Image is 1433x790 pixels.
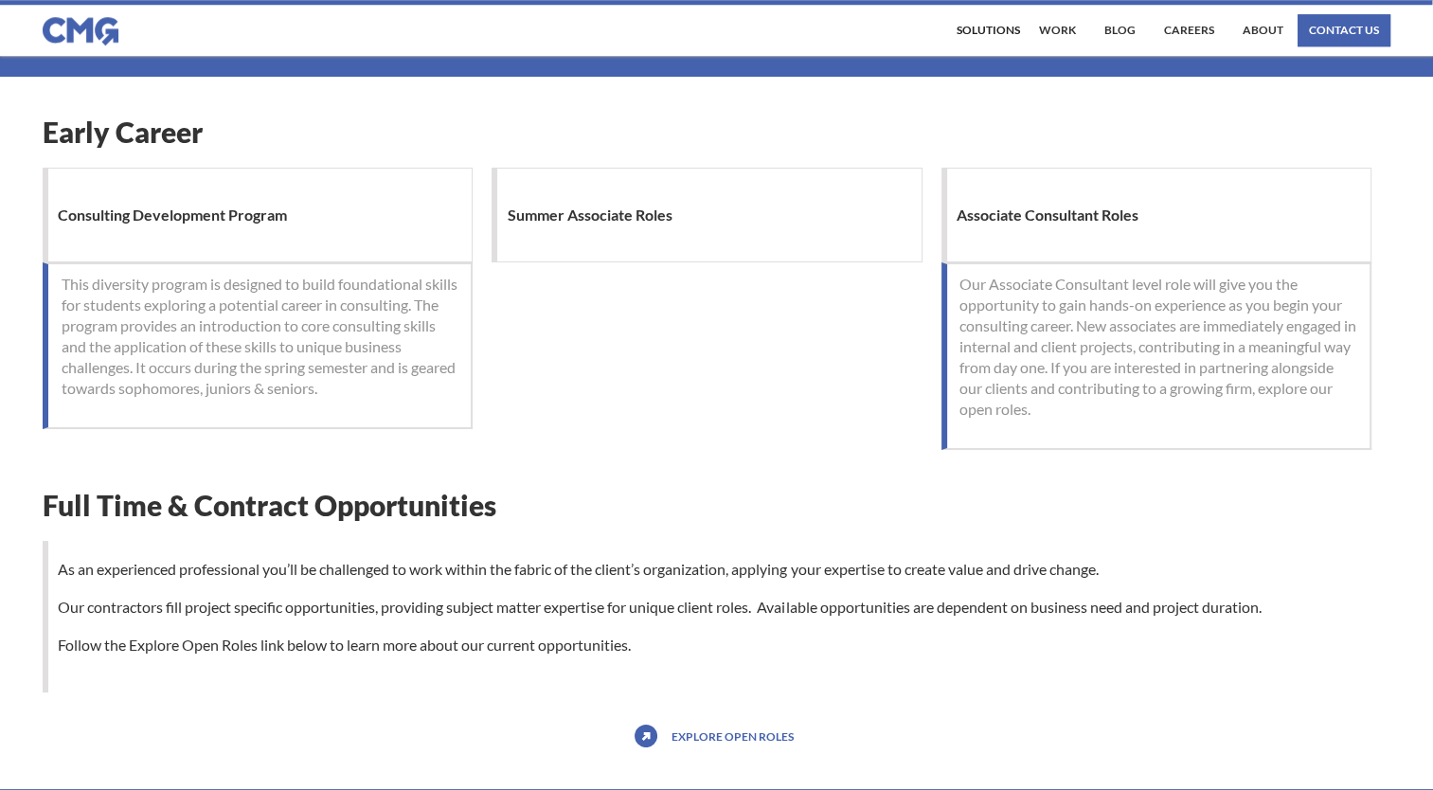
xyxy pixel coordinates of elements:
[1159,14,1219,46] a: Careers
[48,560,1389,655] p: As an experienced professional you’ll be challenged to work within the fabric of the client’s org...
[43,17,118,45] img: CMG logo in blue.
[1034,14,1081,46] a: work
[58,196,296,234] h1: Consulting Development Program
[667,721,798,751] a: Explore open roles
[62,274,458,399] p: This diversity program is designed to build foundational skills for students exploring a potentia...
[1100,14,1140,46] a: Blog
[957,196,1148,234] h1: Associate Consultant Roles
[957,25,1020,36] div: Solutions
[43,115,1389,149] h1: Early Career
[1238,14,1288,46] a: About
[43,488,1389,522] h1: Full Time & Contract Opportunities
[635,725,657,747] img: icon with arrow pointing up and to the right.
[959,274,1356,420] p: Our Associate Consultant level role will give you the opportunity to gain hands-on experience as ...
[1309,25,1379,36] div: contact us
[507,196,681,234] h1: Summer Associate Roles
